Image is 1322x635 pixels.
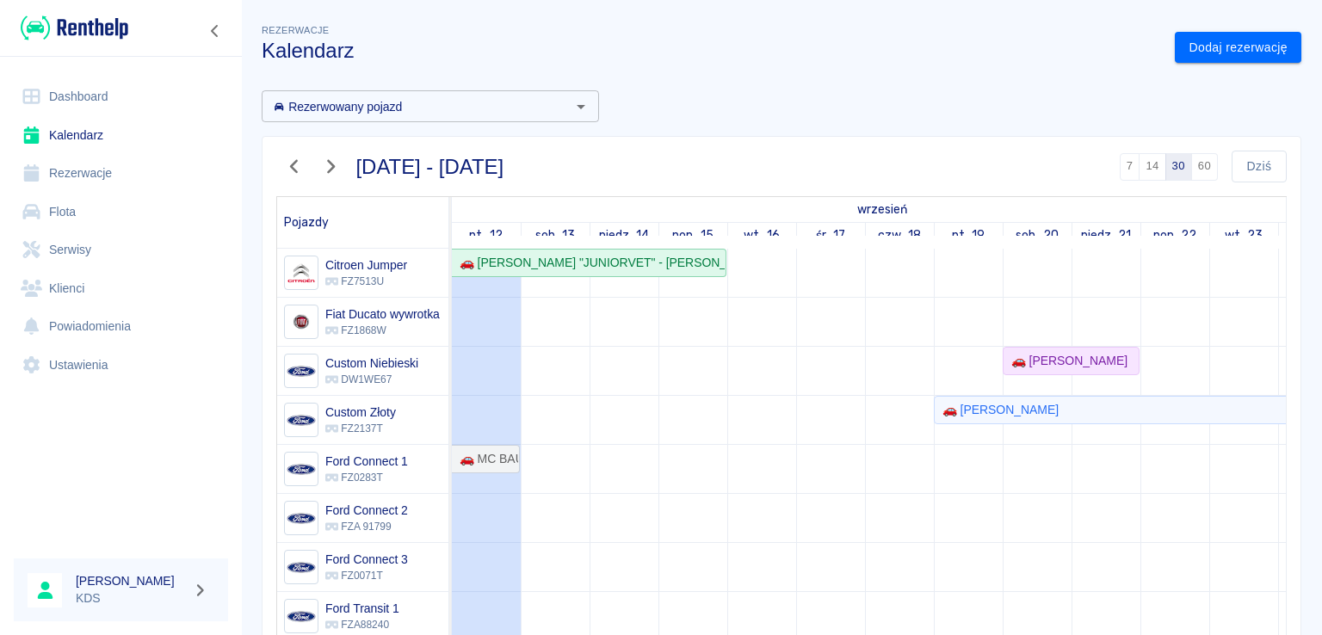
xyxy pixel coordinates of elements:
img: Image [287,455,315,484]
a: 22 września 2025 [1149,223,1202,248]
img: Image [287,259,315,287]
img: Image [287,406,315,435]
a: 13 września 2025 [531,223,580,248]
a: 17 września 2025 [812,223,849,248]
img: Renthelp logo [21,14,128,42]
button: Dziś [1232,151,1287,182]
a: 12 września 2025 [853,197,911,222]
p: KDS [76,589,186,607]
button: 7 dni [1120,153,1140,181]
p: DW1WE67 [325,372,418,387]
h3: [DATE] - [DATE] [356,155,504,179]
div: 🚗 [PERSON_NAME] "JUNIORVET" - [PERSON_NAME] [453,254,725,272]
a: 16 września 2025 [739,223,784,248]
span: Pojazdy [284,215,329,230]
img: Image [287,553,315,582]
a: 18 września 2025 [874,223,925,248]
a: 15 września 2025 [668,223,718,248]
input: Wyszukaj i wybierz pojazdy... [267,96,565,117]
a: 21 września 2025 [1077,223,1136,248]
h6: [PERSON_NAME] [76,572,186,589]
a: Ustawienia [14,346,228,385]
h6: Citroen Jumper [325,256,407,274]
a: 23 września 2025 [1220,223,1268,248]
h6: Ford Connect 1 [325,453,408,470]
a: 19 września 2025 [948,223,990,248]
a: Dodaj rezerwację [1175,32,1301,64]
a: 14 września 2025 [595,223,654,248]
img: Image [287,602,315,631]
button: Zwiń nawigację [202,20,228,42]
img: Image [287,357,315,385]
p: FZA88240 [325,617,399,632]
p: FZA 91799 [325,519,408,534]
h3: Kalendarz [262,39,1161,63]
a: Kalendarz [14,116,228,155]
button: 14 dni [1139,153,1165,181]
button: 60 dni [1191,153,1218,181]
a: 20 września 2025 [1011,223,1063,248]
h6: Ford Connect 2 [325,502,408,519]
a: Dashboard [14,77,228,116]
h6: Fiat Ducato wywrotka [325,305,440,323]
a: 12 września 2025 [465,223,507,248]
button: 30 dni [1165,153,1192,181]
div: 🚗 [PERSON_NAME] [1004,352,1127,370]
div: 🚗 MC BAU Service [PERSON_NAME] - [PERSON_NAME] [453,450,518,468]
button: Otwórz [569,95,593,119]
p: FZ7513U [325,274,407,289]
img: Image [287,308,315,336]
a: Rezerwacje [14,154,228,193]
span: Rezerwacje [262,25,329,35]
h6: Custom Niebieski [325,354,418,372]
img: Image [287,504,315,533]
a: Serwisy [14,231,228,269]
h6: Ford Connect 3 [325,551,408,568]
h6: Ford Transit 1 [325,600,399,617]
p: FZ2137T [325,421,396,436]
a: Klienci [14,269,228,308]
a: Renthelp logo [14,14,128,42]
p: FZ0283T [325,470,408,485]
p: FZ1868W [325,323,440,338]
h6: Custom Złoty [325,404,396,421]
div: 🚗 [PERSON_NAME] [936,401,1059,419]
a: Flota [14,193,228,231]
a: Powiadomienia [14,307,228,346]
p: FZ0071T [325,568,408,583]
